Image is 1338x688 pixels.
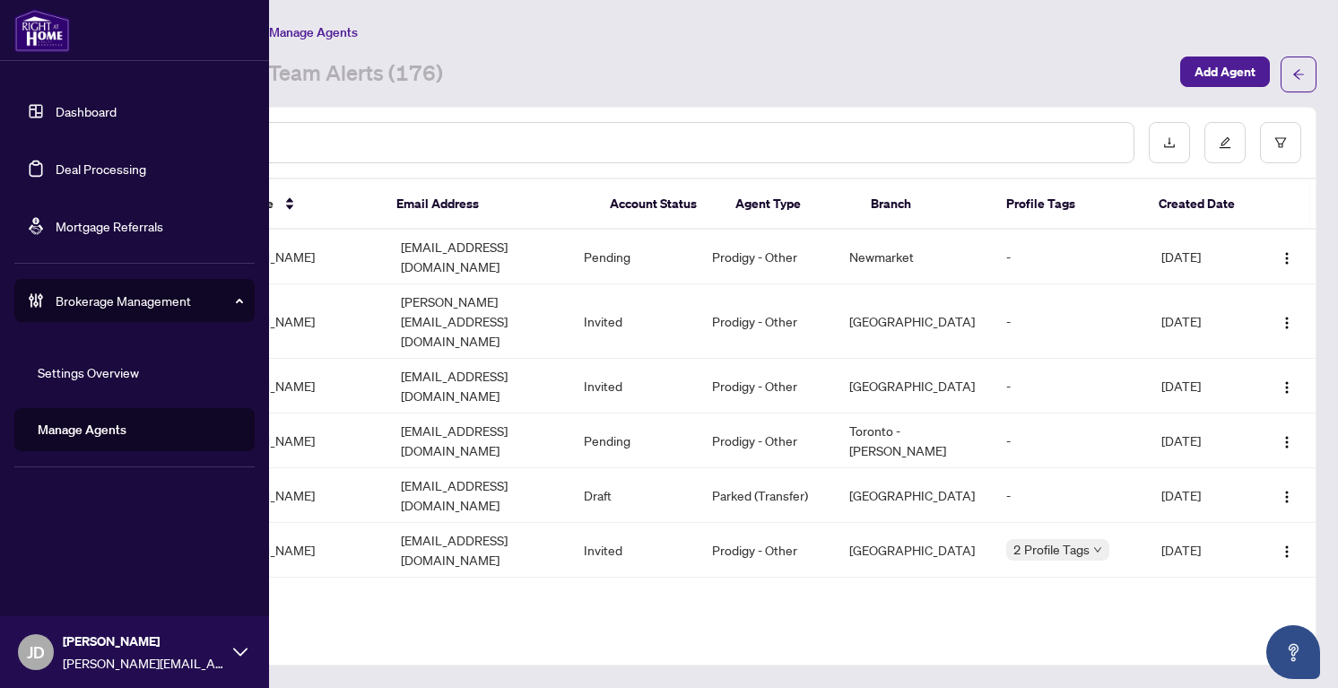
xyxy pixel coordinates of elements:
a: Mortgage Referrals [56,218,163,234]
span: edit [1219,136,1231,149]
td: [GEOGRAPHIC_DATA] [835,578,992,652]
img: Logo [1280,251,1294,266]
td: [DATE] [1147,523,1256,578]
td: Prodigy - Other [698,523,835,578]
td: [DATE] [1147,359,1256,414]
td: Prodigy - Other [698,230,835,284]
th: Agent Type [721,179,856,230]
img: logo [14,9,70,52]
td: Invited [569,359,698,414]
td: [GEOGRAPHIC_DATA] [835,523,992,578]
td: [EMAIL_ADDRESS][DOMAIN_NAME] [387,468,569,523]
img: Logo [1280,316,1294,330]
span: Brokerage Management [56,291,242,310]
td: [DATE] [1147,468,1256,523]
td: [DATE] [1147,230,1256,284]
td: [EMAIL_ADDRESS][DOMAIN_NAME] [387,230,569,284]
td: [EMAIL_ADDRESS][DOMAIN_NAME] [387,414,569,468]
button: filter [1260,122,1301,163]
span: filter [1274,136,1287,149]
td: Draft [569,468,698,523]
a: Settings Overview [38,364,139,380]
th: Email Address [382,179,595,230]
td: [GEOGRAPHIC_DATA] [835,284,992,359]
img: Logo [1280,544,1294,559]
td: Pending [569,578,698,652]
td: Invited [569,523,698,578]
td: [DATE] [1147,414,1256,468]
td: [DATE] [1147,578,1256,652]
td: - [992,359,1147,414]
a: Manage Agents [38,422,126,438]
td: Prodigy - Other [698,359,835,414]
td: [PERSON_NAME] [204,414,387,468]
td: Toronto - [PERSON_NAME] [835,414,992,468]
td: - [992,230,1147,284]
td: [PERSON_NAME] [204,468,387,523]
td: [PERSON_NAME] [204,284,387,359]
td: - [992,284,1147,359]
th: Branch [856,179,992,230]
img: Logo [1280,380,1294,395]
td: Prodigy - Other [698,414,835,468]
td: Prodigy - Other [698,284,835,359]
td: [EMAIL_ADDRESS][PERSON_NAME][DOMAIN_NAME] [387,578,569,652]
span: Manage Agents [269,24,358,40]
td: Parked (Transfer) [698,468,835,523]
button: Logo [1273,242,1301,271]
button: edit [1204,122,1246,163]
td: [DATE] [1147,284,1256,359]
td: - [992,578,1147,652]
td: Pending [569,414,698,468]
span: [PERSON_NAME][EMAIL_ADDRESS][PERSON_NAME][DOMAIN_NAME] [63,653,224,673]
img: Logo [1280,435,1294,449]
td: [PERSON_NAME] [204,523,387,578]
a: Dashboard [56,103,117,119]
span: down [1093,545,1102,554]
td: [EMAIL_ADDRESS][DOMAIN_NAME] [387,523,569,578]
td: [PERSON_NAME] [204,578,387,652]
button: Add Agent [1180,57,1270,87]
td: Prodigy - Other [698,578,835,652]
button: Logo [1273,307,1301,335]
span: download [1163,136,1176,149]
th: Account Status [595,179,722,230]
td: Newmarket [835,230,992,284]
td: Pending [569,230,698,284]
th: Created Date [1144,179,1253,230]
span: 2 Profile Tags [1013,539,1090,560]
th: Full Name [202,179,382,230]
td: [EMAIL_ADDRESS][DOMAIN_NAME] [387,359,569,414]
td: [PERSON_NAME] [204,359,387,414]
span: arrow-left [1292,68,1305,81]
img: Logo [1280,490,1294,504]
span: Add Agent [1195,57,1255,86]
td: [GEOGRAPHIC_DATA] [835,468,992,523]
td: Invited [569,284,698,359]
th: Profile Tags [992,179,1145,230]
td: [GEOGRAPHIC_DATA] [835,359,992,414]
span: [PERSON_NAME] [63,631,224,651]
td: - [992,468,1147,523]
button: Logo [1273,371,1301,400]
button: Logo [1273,481,1301,509]
a: Team Alerts (176) [268,58,443,91]
td: [PERSON_NAME] [204,230,387,284]
button: Logo [1273,426,1301,455]
button: download [1149,122,1190,163]
span: JD [27,640,45,665]
a: Deal Processing [56,161,146,177]
button: Logo [1273,536,1301,564]
td: - [992,414,1147,468]
td: [PERSON_NAME][EMAIL_ADDRESS][DOMAIN_NAME] [387,284,569,359]
button: Open asap [1266,625,1320,679]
